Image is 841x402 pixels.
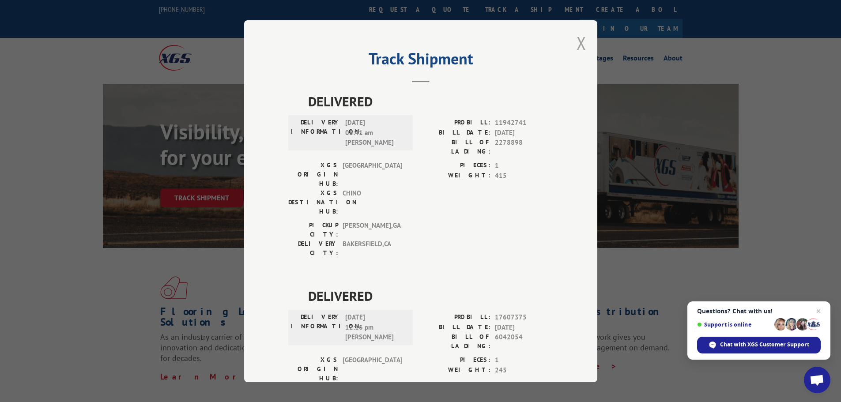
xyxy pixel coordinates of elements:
label: DELIVERY CITY: [288,239,338,258]
span: [DATE] [495,322,553,332]
span: CHINO [343,188,402,216]
span: [GEOGRAPHIC_DATA] [343,161,402,188]
label: DELIVERY INFORMATION: [291,118,341,148]
span: BAKERSFIELD , CA [343,239,402,258]
label: BILL DATE: [421,322,490,332]
label: WEIGHT: [421,365,490,375]
label: XGS DESTINATION HUB: [288,188,338,216]
div: Chat with XGS Customer Support [697,337,821,353]
span: [DATE] [495,128,553,138]
span: 1 [495,355,553,365]
label: PROBILL: [421,118,490,128]
span: 245 [495,365,553,375]
button: Close modal [577,31,586,55]
span: 2278898 [495,138,553,156]
span: [DATE] 12:16 pm [PERSON_NAME] [345,312,405,342]
span: Close chat [813,306,824,316]
span: DELIVERED [308,91,553,111]
label: PROBILL: [421,312,490,323]
span: DELIVERED [308,286,553,306]
span: 11942741 [495,118,553,128]
label: BILL OF LADING: [421,138,490,156]
span: [DATE] 08:41 am [PERSON_NAME] [345,118,405,148]
label: DELIVERY INFORMATION: [291,312,341,342]
span: Questions? Chat with us! [697,308,821,315]
label: XGS ORIGIN HUB: [288,355,338,383]
label: WEIGHT: [421,170,490,180]
label: PIECES: [421,355,490,365]
span: [GEOGRAPHIC_DATA] [343,355,402,383]
label: XGS ORIGIN HUB: [288,161,338,188]
span: 6042054 [495,332,553,351]
h2: Track Shipment [288,53,553,69]
label: BILL DATE: [421,128,490,138]
span: 415 [495,170,553,180]
label: PIECES: [421,161,490,171]
span: 1 [495,161,553,171]
span: [PERSON_NAME] , GA [343,221,402,239]
span: Chat with XGS Customer Support [720,341,809,349]
span: 17607375 [495,312,553,323]
span: Support is online [697,321,771,328]
label: PICKUP CITY: [288,221,338,239]
div: Open chat [804,367,830,393]
label: BILL OF LADING: [421,332,490,351]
